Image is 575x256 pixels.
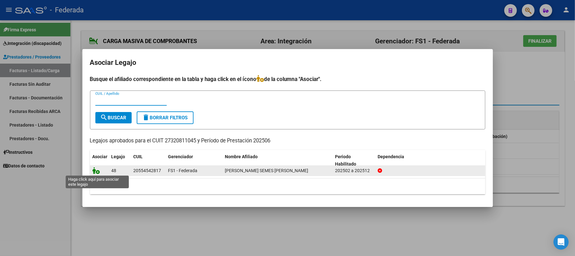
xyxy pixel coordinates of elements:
[111,168,117,173] span: 48
[335,154,356,166] span: Periodo Habilitado
[223,150,333,171] datatable-header-cell: Nombre Afiliado
[90,150,109,171] datatable-header-cell: Asociar
[335,167,373,174] div: 202502 a 202512
[166,150,223,171] datatable-header-cell: Gerenciador
[225,154,258,159] span: Nombre Afiliado
[142,115,188,121] span: Borrar Filtros
[134,154,143,159] span: CUIL
[137,111,194,124] button: Borrar Filtros
[378,154,404,159] span: Dependencia
[332,150,375,171] datatable-header-cell: Periodo Habilitado
[142,114,150,121] mat-icon: delete
[225,168,308,173] span: FERNANDEZ SEMES MATEO
[100,115,127,121] span: Buscar
[90,57,485,69] h2: Asociar Legajo
[168,168,198,173] span: FS1 - Federada
[168,154,193,159] span: Gerenciador
[90,178,485,194] div: 1 registros
[111,154,125,159] span: Legajo
[100,114,108,121] mat-icon: search
[93,154,108,159] span: Asociar
[90,137,485,145] p: Legajos aprobados para el CUIT 27320811045 y Período de Prestación 202506
[375,150,485,171] datatable-header-cell: Dependencia
[554,234,569,250] div: Open Intercom Messenger
[109,150,131,171] datatable-header-cell: Legajo
[90,75,485,83] h4: Busque el afiliado correspondiente en la tabla y haga click en el ícono de la columna "Asociar".
[134,167,161,174] div: 20554542817
[95,112,132,123] button: Buscar
[131,150,166,171] datatable-header-cell: CUIL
